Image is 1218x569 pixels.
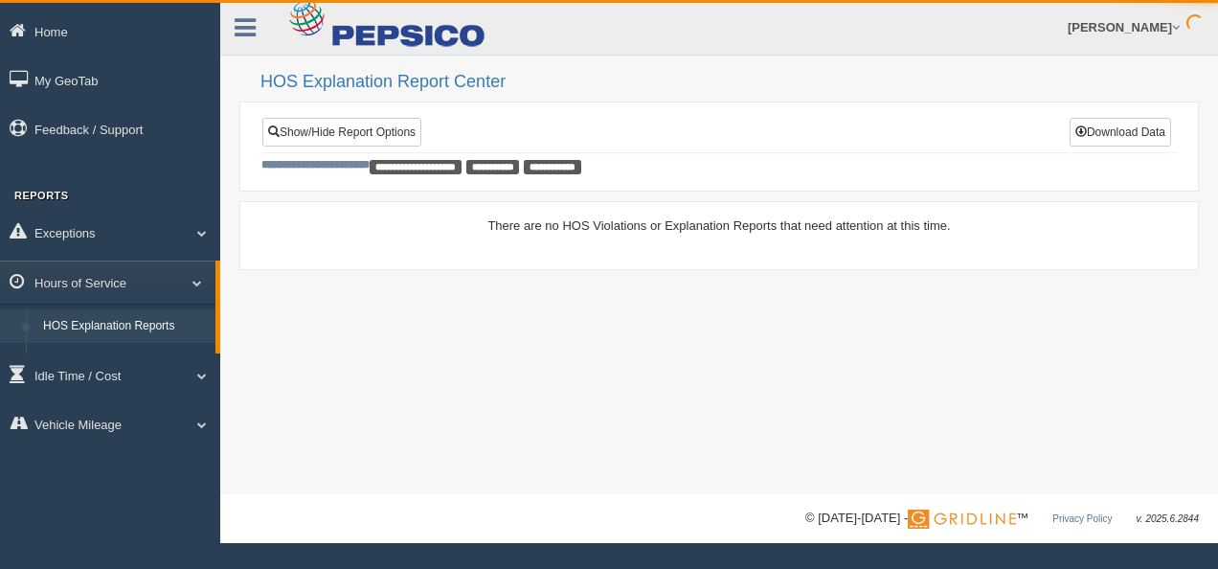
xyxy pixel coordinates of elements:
a: Show/Hide Report Options [262,118,421,147]
img: Gridline [908,510,1016,529]
span: v. 2025.6.2844 [1137,513,1199,524]
div: There are no HOS Violations or Explanation Reports that need attention at this time. [261,216,1177,235]
a: HOS Explanation Reports [34,309,215,344]
h2: HOS Explanation Report Center [260,73,1199,92]
button: Download Data [1070,118,1171,147]
a: Privacy Policy [1052,513,1112,524]
a: HOS Violation Audit Reports [34,343,215,377]
div: © [DATE]-[DATE] - ™ [805,509,1199,529]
